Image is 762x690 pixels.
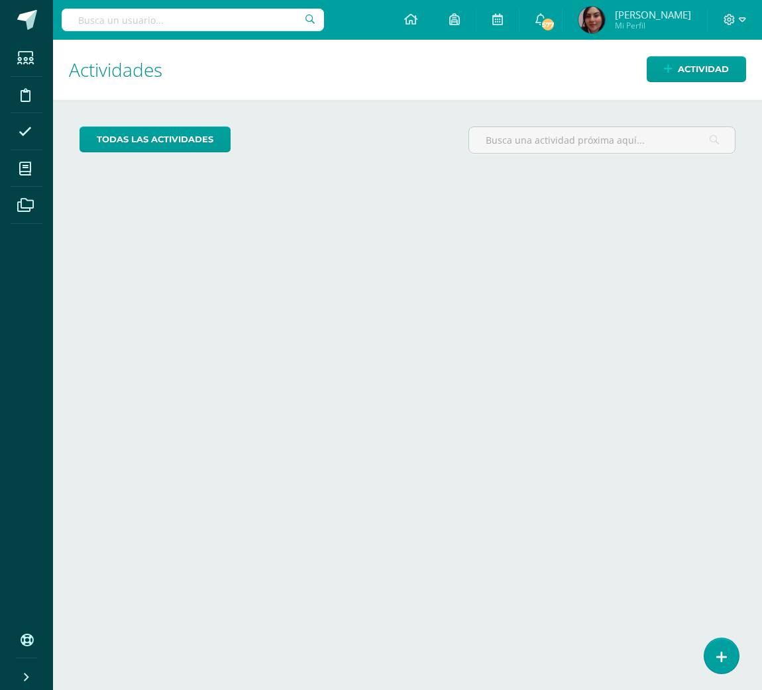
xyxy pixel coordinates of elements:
a: Actividad [647,56,746,82]
span: Actividad [678,57,729,81]
span: 577 [541,17,555,32]
span: [PERSON_NAME] [615,8,691,21]
a: todas las Actividades [80,126,231,152]
img: 3843fb34685ba28fd29906e75e029183.png [578,7,605,33]
input: Busca una actividad próxima aquí... [469,127,735,153]
h1: Actividades [69,40,746,100]
input: Busca un usuario... [62,9,324,31]
span: Mi Perfil [615,20,691,31]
